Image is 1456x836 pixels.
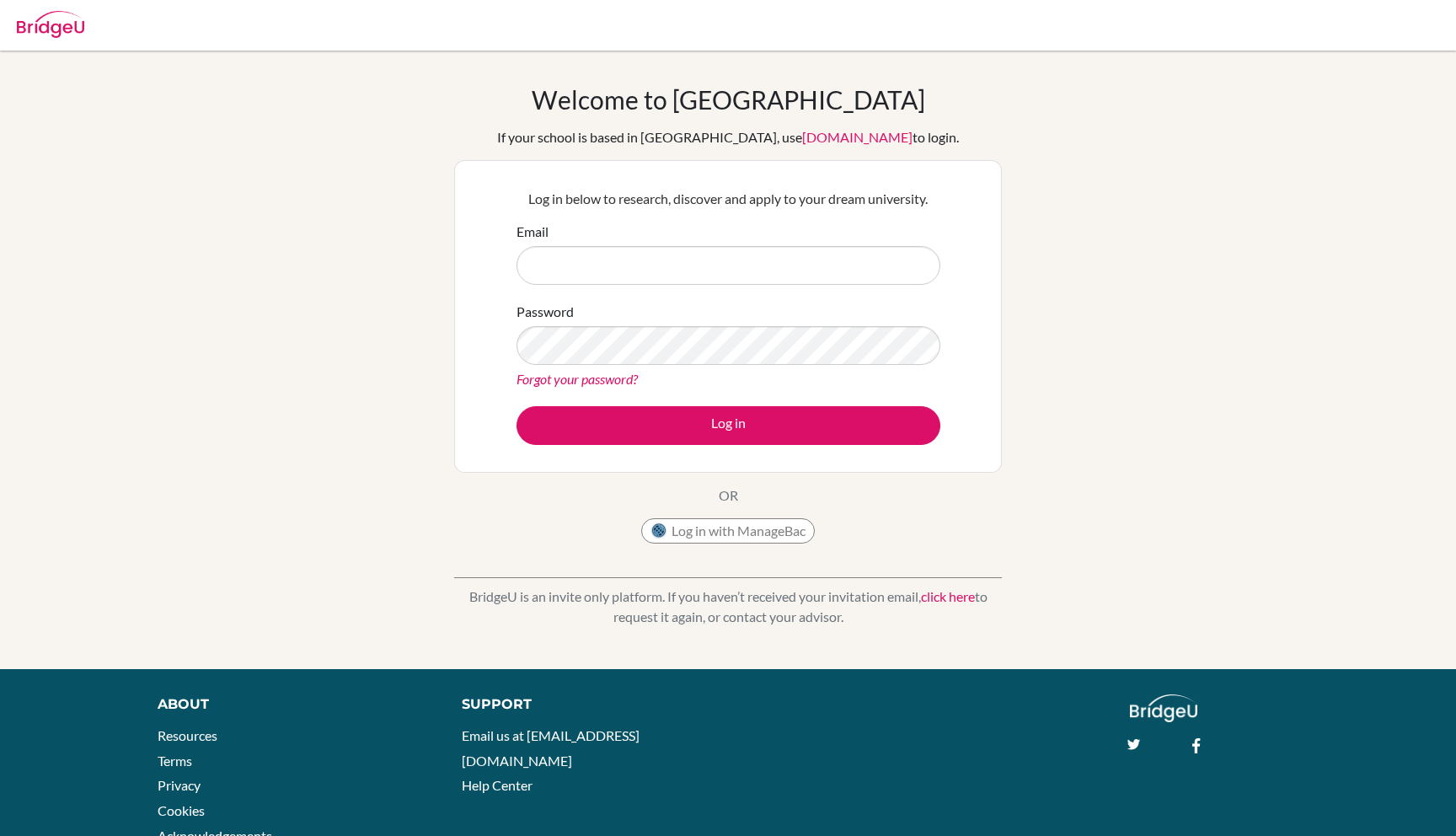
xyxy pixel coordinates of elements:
[158,753,192,769] a: Terms
[462,777,533,793] a: Help Center
[17,11,84,38] img: Bridge-U
[517,189,940,209] p: Log in below to research, discover and apply to your dream university.
[1130,694,1198,722] img: logo_white@2x-f4f0deed5e89b7ecb1c2cc34c3e3d731f90f0f143d5ea2071677605dd97b5244.png
[462,694,709,715] div: Support
[158,694,424,715] div: About
[532,84,925,115] h1: Welcome to [GEOGRAPHIC_DATA]
[719,485,738,506] p: OR
[802,129,913,145] a: [DOMAIN_NAME]
[517,371,638,387] a: Forgot your password?
[641,518,815,544] button: Log in with ManageBac
[517,222,549,242] label: Email
[462,727,640,769] a: Email us at [EMAIL_ADDRESS][DOMAIN_NAME]
[517,302,574,322] label: Password
[158,777,201,793] a: Privacy
[497,127,959,147] div: If your school is based in [GEOGRAPHIC_DATA], use to login.
[517,406,940,445] button: Log in
[158,727,217,743] a: Resources
[454,587,1002,627] p: BridgeU is an invite only platform. If you haven’t received your invitation email, to request it ...
[921,588,975,604] a: click here
[158,802,205,818] a: Cookies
